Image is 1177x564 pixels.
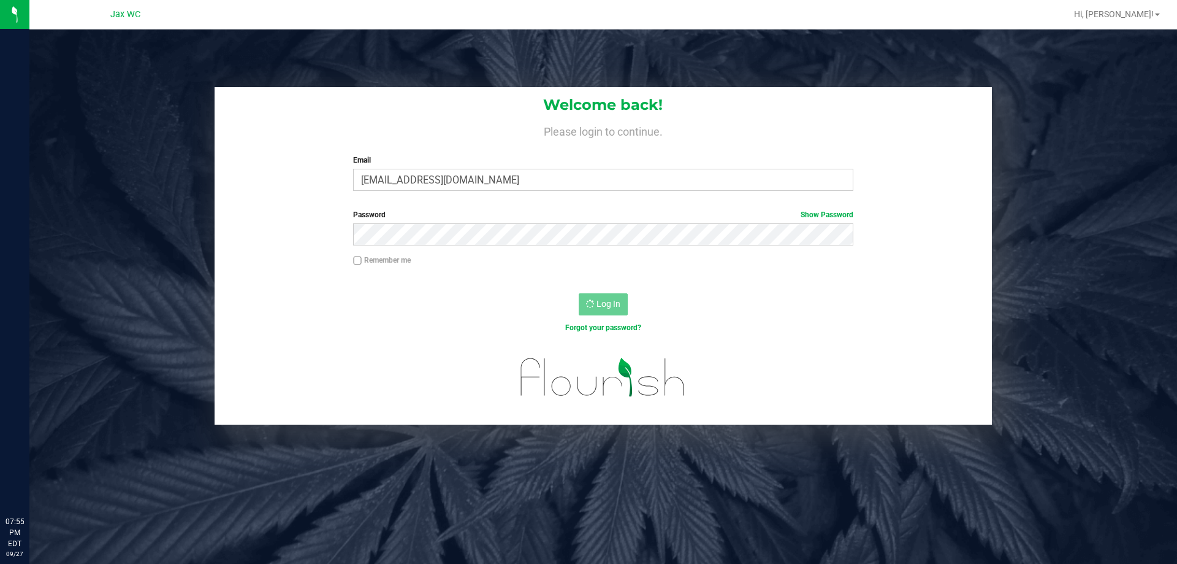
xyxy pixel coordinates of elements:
[353,257,362,265] input: Remember me
[1074,9,1154,19] span: Hi, [PERSON_NAME]!
[801,211,853,219] a: Show Password
[215,123,992,137] h4: Please login to continue.
[596,299,620,309] span: Log In
[353,155,853,166] label: Email
[110,9,140,20] span: Jax WC
[6,516,24,549] p: 07:55 PM EDT
[353,255,411,266] label: Remember me
[565,323,641,332] a: Forgot your password?
[215,97,992,113] h1: Welcome back!
[506,346,700,409] img: flourish_logo.svg
[579,293,628,315] button: Log In
[6,549,24,558] p: 09/27
[353,211,386,219] span: Password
